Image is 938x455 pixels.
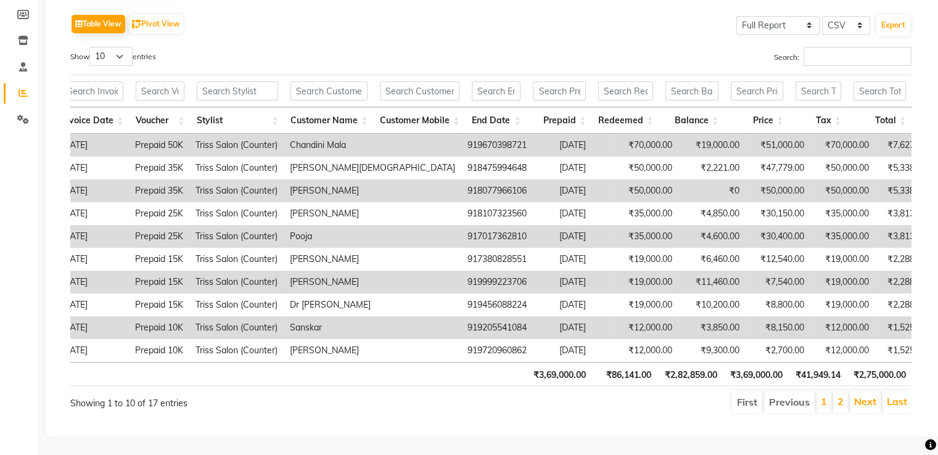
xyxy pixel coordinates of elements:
[614,157,678,179] td: ₹50,000.00
[189,225,284,248] td: Triss Salon (Counter)
[284,339,461,362] td: [PERSON_NAME]
[875,179,932,202] td: ₹5,338.98
[129,248,189,271] td: Prepaid 15K
[746,248,810,271] td: ₹12,540.00
[810,202,875,225] td: ₹35,000.00
[553,157,614,179] td: [DATE]
[55,271,129,293] td: [DATE]
[55,293,129,316] td: [DATE]
[129,157,189,179] td: Prepaid 35K
[189,248,284,271] td: Triss Salon (Counter)
[380,81,459,100] input: Search Customer Mobile
[130,107,191,134] th: Voucher: activate to sort column ascending
[810,225,875,248] td: ₹35,000.00
[875,271,932,293] td: ₹2,288.14
[129,316,189,339] td: Prepaid 10K
[189,271,284,293] td: Triss Salon (Counter)
[614,202,678,225] td: ₹35,000.00
[189,202,284,225] td: Triss Salon (Counter)
[136,81,184,100] input: Search Voucher
[614,316,678,339] td: ₹12,000.00
[553,179,614,202] td: [DATE]
[875,134,932,157] td: ₹7,627.12
[810,248,875,271] td: ₹19,000.00
[746,271,810,293] td: ₹7,540.00
[189,339,284,362] td: Triss Salon (Counter)
[461,202,553,225] td: 918107323560
[189,293,284,316] td: Triss Salon (Counter)
[774,47,911,66] label: Search:
[875,248,932,271] td: ₹2,288.14
[678,293,746,316] td: ₹10,200.00
[678,339,746,362] td: ₹9,300.00
[678,202,746,225] td: ₹4,850.00
[284,248,461,271] td: [PERSON_NAME]
[70,47,156,66] label: Show entries
[461,157,553,179] td: 918475994648
[746,316,810,339] td: ₹8,150.00
[56,107,130,134] th: Invoice Date: activate to sort column ascending
[789,362,847,386] th: ₹41,949.14
[55,179,129,202] td: [DATE]
[89,47,133,66] select: Showentries
[472,81,520,100] input: Search End Date
[810,271,875,293] td: ₹19,000.00
[461,293,553,316] td: 919456088224
[533,81,586,100] input: Search Prepaid
[592,107,659,134] th: Redeemed: activate to sort column ascending
[189,316,284,339] td: Triss Salon (Counter)
[553,293,614,316] td: [DATE]
[72,15,125,33] button: Table View
[678,316,746,339] td: ₹3,850.00
[129,134,189,157] td: Prepaid 50K
[197,81,278,100] input: Search Stylist
[553,225,614,248] td: [DATE]
[598,81,653,100] input: Search Redeemed
[810,316,875,339] td: ₹12,000.00
[847,107,912,134] th: Total: activate to sort column ascending
[191,107,284,134] th: Stylist: activate to sort column ascending
[614,225,678,248] td: ₹35,000.00
[875,202,932,225] td: ₹3,813.56
[284,179,461,202] td: [PERSON_NAME]
[810,179,875,202] td: ₹50,000.00
[731,81,783,100] input: Search Price
[553,339,614,362] td: [DATE]
[804,47,911,66] input: Search:
[553,202,614,225] td: [DATE]
[678,157,746,179] td: ₹2,221.00
[55,225,129,248] td: [DATE]
[657,362,723,386] th: ₹2,82,859.00
[854,395,876,408] a: Next
[527,107,592,134] th: Prepaid: activate to sort column ascending
[284,271,461,293] td: [PERSON_NAME]
[189,179,284,202] td: Triss Salon (Counter)
[837,395,844,408] a: 2
[461,271,553,293] td: 919999223706
[461,339,553,362] td: 919720960862
[810,339,875,362] td: ₹12,000.00
[129,271,189,293] td: Prepaid 15K
[129,339,189,362] td: Prepaid 10K
[678,225,746,248] td: ₹4,600.00
[854,81,906,100] input: Search Total
[725,107,789,134] th: Price: activate to sort column ascending
[810,293,875,316] td: ₹19,000.00
[461,134,553,157] td: 919670398721
[665,81,718,100] input: Search Balance
[189,157,284,179] td: Triss Salon (Counter)
[374,107,466,134] th: Customer Mobile: activate to sort column ascending
[290,81,368,100] input: Search Customer Name
[614,179,678,202] td: ₹50,000.00
[592,362,657,386] th: ₹86,141.00
[821,395,827,408] a: 1
[746,157,810,179] td: ₹47,779.00
[678,248,746,271] td: ₹6,460.00
[678,179,746,202] td: ₹0
[466,107,527,134] th: End Date: activate to sort column ascending
[789,107,847,134] th: Tax: activate to sort column ascending
[553,316,614,339] td: [DATE]
[284,202,461,225] td: [PERSON_NAME]
[284,293,461,316] td: Dr [PERSON_NAME]
[614,134,678,157] td: ₹70,000.00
